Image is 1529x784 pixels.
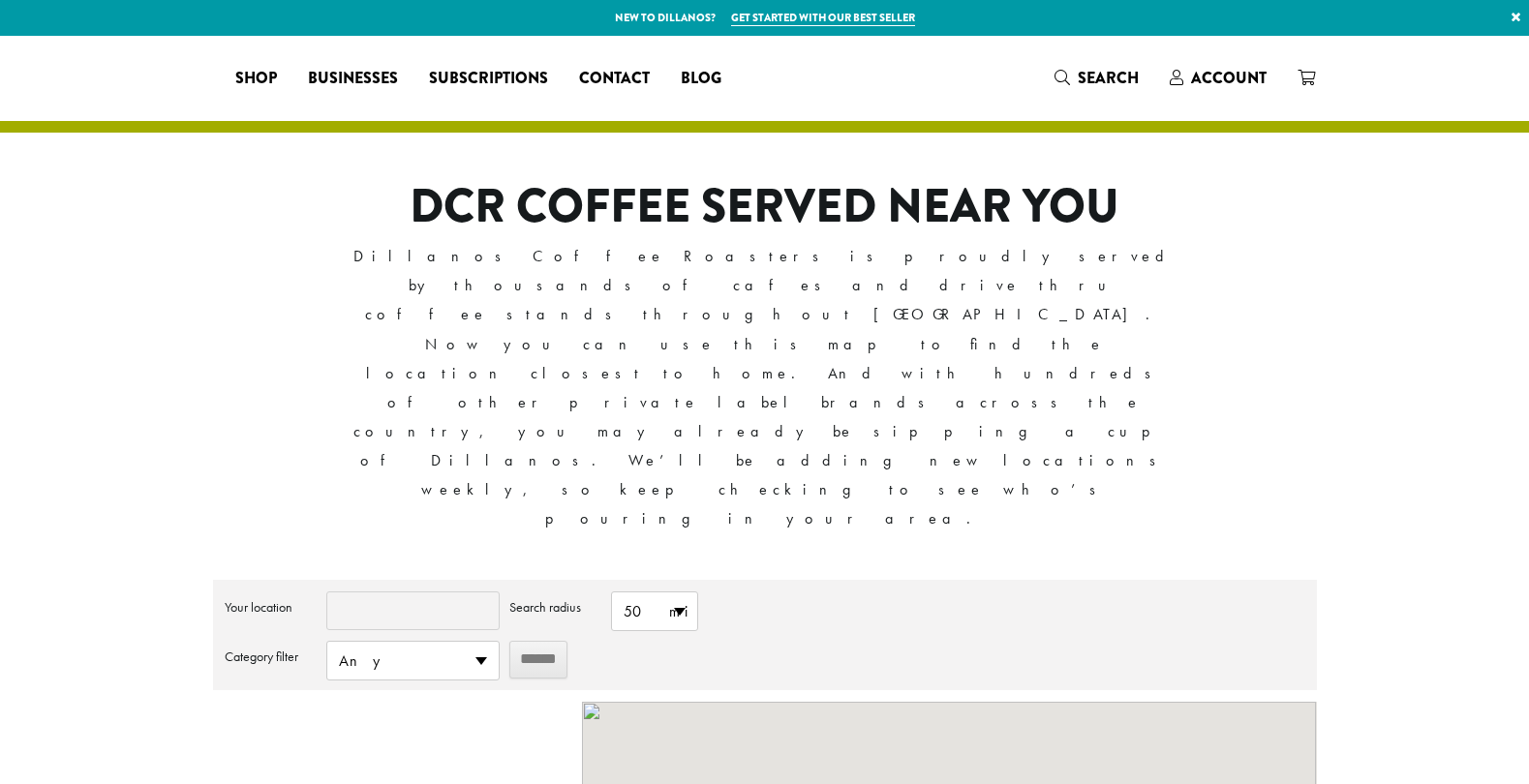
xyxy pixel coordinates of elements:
span: Search [1078,67,1139,89]
span: Any [327,642,499,679]
span: 50 mi [612,592,697,630]
span: Blog [681,67,721,91]
a: Get started with our best seller [731,10,915,26]
p: Dillanos Coffee Roasters is proudly served by thousands of cafes and drive thru coffee stands thr... [351,242,1178,533]
span: Contact [579,67,650,91]
span: Subscriptions [429,67,548,91]
h1: DCR COFFEE SERVED NEAR YOU [351,179,1178,235]
label: Category filter [225,641,317,672]
label: Search radius [509,591,601,622]
a: Search [1039,62,1154,94]
a: Shop [220,63,292,94]
span: Shop [235,67,277,91]
span: Account [1191,67,1267,89]
label: Your location [225,591,317,622]
span: Businesses [308,67,398,91]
